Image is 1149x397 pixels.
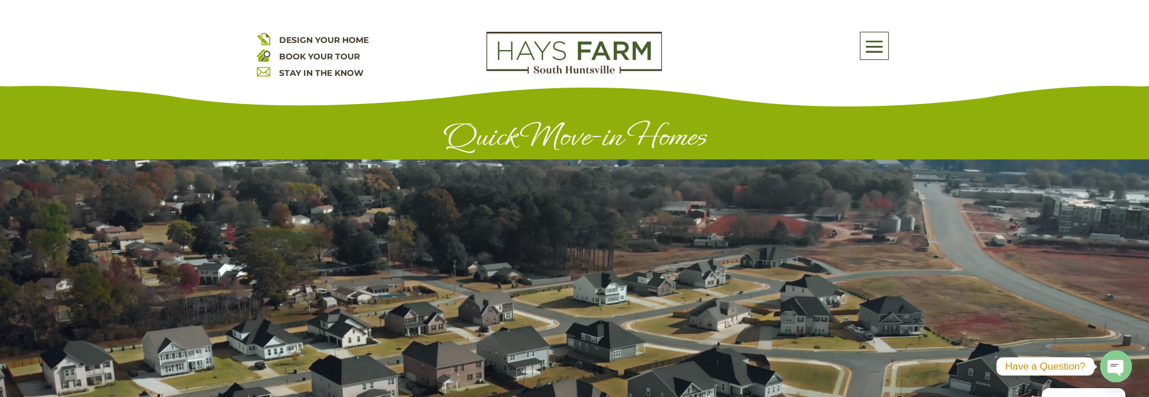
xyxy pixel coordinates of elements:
[279,51,360,62] a: BOOK YOUR TOUR
[257,48,270,62] img: book your home tour
[257,119,893,159] h1: Quick Move-in Homes
[486,66,662,76] a: hays farm homes huntsville development
[279,68,363,78] a: STAY IN THE KNOW
[486,32,662,74] img: Logo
